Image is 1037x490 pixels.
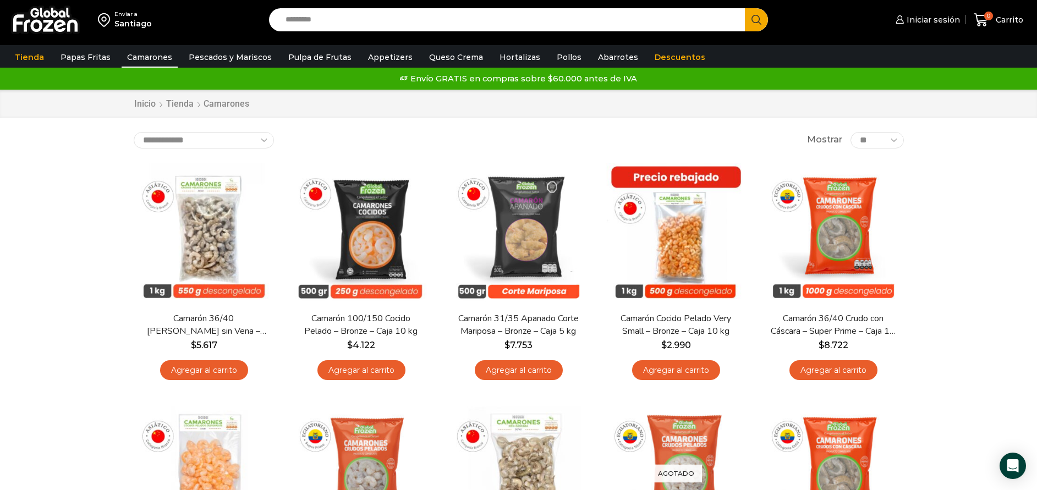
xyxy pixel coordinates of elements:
a: Agregar al carrito: “Camarón 100/150 Cocido Pelado - Bronze - Caja 10 kg” [317,360,405,381]
bdi: 5.617 [191,340,217,350]
a: Pollos [551,47,587,68]
span: 0 [984,12,993,20]
a: Agregar al carrito: “Camarón Cocido Pelado Very Small - Bronze - Caja 10 kg” [632,360,720,381]
span: $ [191,340,196,350]
a: Pulpa de Frutas [283,47,357,68]
a: Camarón 36/40 Crudo con Cáscara – Super Prime – Caja 10 kg [770,312,896,338]
a: Camarón 36/40 [PERSON_NAME] sin Vena – Bronze – Caja 10 kg [140,312,267,338]
a: Iniciar sesión [893,9,960,31]
a: Pescados y Mariscos [183,47,277,68]
a: Tienda [166,98,194,111]
span: $ [347,340,353,350]
span: Mostrar [807,134,842,146]
bdi: 7.753 [504,340,533,350]
img: address-field-icon.svg [98,10,114,29]
nav: Breadcrumb [134,98,249,111]
div: Open Intercom Messenger [1000,453,1026,479]
a: Camarones [122,47,178,68]
span: $ [819,340,824,350]
a: Appetizers [363,47,418,68]
select: Pedido de la tienda [134,132,274,148]
span: $ [504,340,510,350]
h1: Camarones [204,98,249,109]
span: Iniciar sesión [904,14,960,25]
div: Enviar a [114,10,152,18]
a: Papas Fritas [55,47,116,68]
a: Agregar al carrito: “Camarón 36/40 Crudo con Cáscara - Super Prime - Caja 10 kg” [789,360,877,381]
bdi: 8.722 [819,340,848,350]
a: Agregar al carrito: “Camarón 31/35 Apanado Corte Mariposa - Bronze - Caja 5 kg” [475,360,563,381]
button: Search button [745,8,768,31]
div: Santiago [114,18,152,29]
bdi: 4.122 [347,340,375,350]
a: Camarón 100/150 Cocido Pelado – Bronze – Caja 10 kg [298,312,424,338]
a: Hortalizas [494,47,546,68]
p: Agotado [650,465,702,483]
a: Queso Crema [424,47,489,68]
bdi: 2.990 [661,340,691,350]
a: Tienda [9,47,50,68]
a: Camarón 31/35 Apanado Corte Mariposa – Bronze – Caja 5 kg [455,312,581,338]
span: $ [661,340,667,350]
a: Camarón Cocido Pelado Very Small – Bronze – Caja 10 kg [612,312,739,338]
a: Abarrotes [592,47,644,68]
a: Agregar al carrito: “Camarón 36/40 Crudo Pelado sin Vena - Bronze - Caja 10 kg” [160,360,248,381]
a: Inicio [134,98,156,111]
a: 0 Carrito [971,7,1026,33]
a: Descuentos [649,47,711,68]
span: Carrito [993,14,1023,25]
